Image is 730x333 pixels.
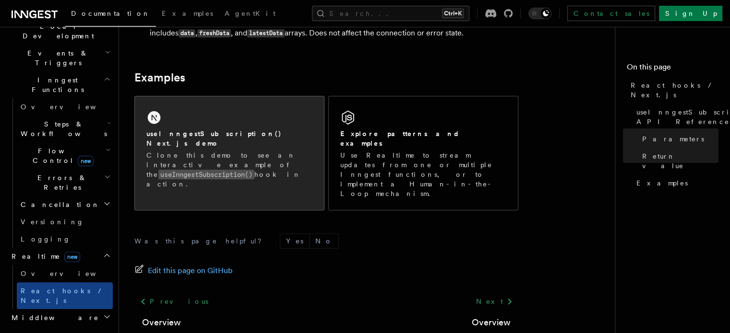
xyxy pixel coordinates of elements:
a: Previous [134,293,214,310]
span: Steps & Workflows [17,119,107,138]
code: latestData [247,29,284,37]
div: Realtimenew [8,265,113,309]
span: Parameters [642,134,704,144]
span: Errors & Retries [17,173,104,192]
button: Cancellation [17,196,113,213]
span: AgentKit [225,10,275,17]
span: Overview [21,103,120,111]
a: Overview [472,316,511,329]
button: Steps & Workflows [17,115,113,142]
a: Versioning [17,213,113,230]
a: React hooks / Next.js [627,77,718,103]
h2: useInngestSubscription() Next.js demo [146,129,312,148]
span: React hooks / Next.js [21,287,106,304]
code: data [179,29,195,37]
button: Errors & Retries [17,169,113,196]
button: Search...Ctrl+K [312,6,469,21]
button: Middleware [8,309,113,326]
span: Examples [636,178,688,188]
button: Realtimenew [8,248,113,265]
div: Inngest Functions [8,98,113,248]
a: Logging [17,230,113,248]
span: Logging [21,235,71,243]
span: Events & Triggers [8,48,105,68]
span: React hooks / Next.js [631,80,718,100]
span: Realtime [8,252,80,261]
kbd: Ctrl+K [442,9,464,18]
span: new [64,252,80,262]
span: Documentation [71,10,150,17]
span: Inngest Functions [8,75,104,94]
a: Examples [156,3,219,26]
a: React hooks / Next.js [17,282,113,309]
button: Events & Triggers [8,45,113,71]
a: AgentKit [219,3,281,26]
a: Next [470,293,518,310]
a: Contact sales [567,6,655,21]
button: Flow Controlnew [17,142,113,169]
button: Toggle dark mode [528,8,551,19]
p: Clone this demo to see an interactive example of the hook in action. [146,150,312,189]
span: Edit this page on GitHub [148,264,233,277]
p: Use Realtime to stream updates from one or multiple Inngest functions, or to implement a Human-in... [340,150,506,198]
button: No [310,234,338,248]
a: useInngestSubscription() API Reference [633,103,718,130]
a: Overview [17,98,113,115]
a: useInngestSubscription() Next.js demoClone this demo to see an interactive example of theuseInnge... [134,96,324,210]
span: Versioning [21,218,84,226]
h4: On this page [627,61,718,77]
a: Sign Up [659,6,722,21]
a: Return value [638,148,718,174]
span: Examples [162,10,213,17]
span: Middleware [8,313,99,322]
span: Local Development [8,22,105,41]
a: Examples [134,71,185,84]
span: Return value [642,151,718,171]
a: Overview [142,316,181,329]
h2: Explore patterns and examples [340,129,506,148]
a: Parameters [638,130,718,148]
span: Overview [21,270,120,277]
a: Explore patterns and examplesUse Realtime to stream updates from one or multiple Inngest function... [328,96,518,210]
code: freshData [197,29,231,37]
button: Local Development [8,18,113,45]
code: useInngestSubscription() [158,170,254,179]
button: Inngest Functions [8,71,113,98]
a: Overview [17,265,113,282]
span: Cancellation [17,200,100,209]
span: new [78,156,94,166]
button: Yes [280,234,309,248]
a: Examples [633,174,718,192]
p: Was this page helpful? [134,236,268,246]
a: Documentation [65,3,156,27]
a: Edit this page on GitHub [134,264,233,277]
span: Flow Control [17,146,106,165]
